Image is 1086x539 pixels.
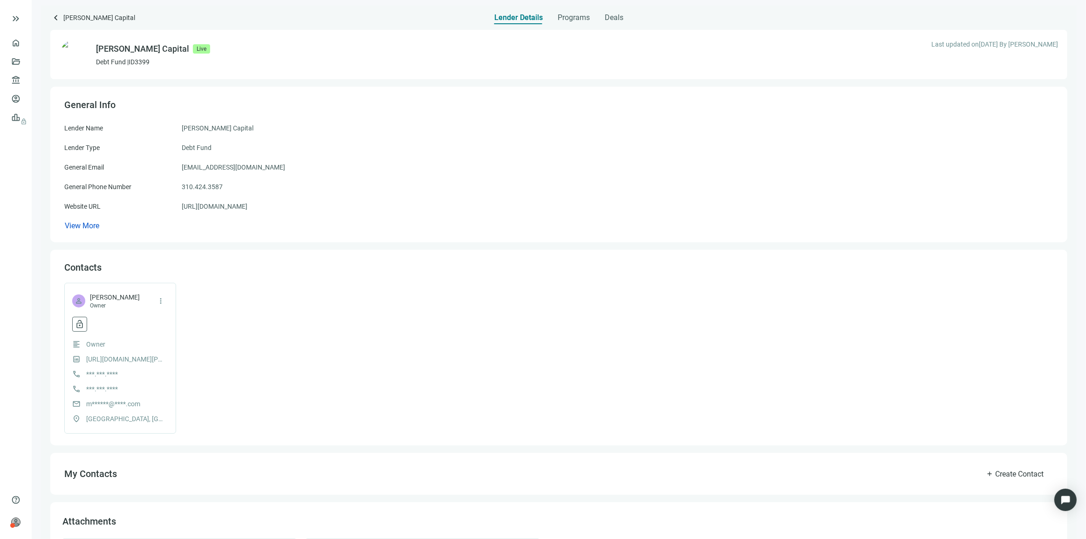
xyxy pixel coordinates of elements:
img: 050ecbbc-33a4-4638-ad42-49e587a38b20 [60,39,90,70]
div: Open Intercom Messenger [1054,489,1077,511]
span: 310.424.3587 [182,182,223,192]
span: keyboard_arrow_left [50,12,61,23]
span: My Contacts [64,468,117,479]
span: location_on [72,415,81,423]
p: Debt Fund | ID 3399 [96,57,210,67]
span: Lender Name [64,124,103,132]
span: [PERSON_NAME] Capital [182,123,253,133]
span: Last updated on [DATE] By [PERSON_NAME] [931,39,1058,49]
span: Live [193,44,210,54]
span: [PERSON_NAME] Capital [63,12,135,25]
span: View More [65,221,99,230]
span: [EMAIL_ADDRESS][DOMAIN_NAME] [182,162,285,172]
button: lock_open [72,317,87,332]
span: more_vert [157,297,165,305]
span: Lender Details [494,13,543,22]
span: Create Contact [995,470,1044,478]
span: Deals [605,13,623,22]
span: Programs [558,13,590,22]
span: add [986,470,993,478]
button: View More [64,221,100,231]
span: call [72,370,81,378]
span: format_align_left [72,340,81,348]
button: more_vert [153,293,168,308]
span: lock_open [75,320,84,329]
span: Owner [90,302,140,309]
button: addCreate Contact [976,464,1053,483]
span: help [11,495,20,505]
span: mail [72,400,81,408]
span: General Phone Number [64,183,131,191]
div: [PERSON_NAME] Capital [96,42,189,55]
span: Website URL [64,203,101,210]
span: call [72,385,81,393]
span: person [75,297,83,305]
span: Attachments [62,516,116,527]
span: Lender Type [64,144,100,151]
span: [PERSON_NAME] [90,293,140,302]
span: Owner [86,339,105,349]
span: person [11,518,20,527]
a: keyboard_arrow_left [50,12,61,25]
span: Contacts [64,262,102,273]
span: [GEOGRAPHIC_DATA], [GEOGRAPHIC_DATA] [86,414,165,424]
span: Debt Fund [182,143,212,153]
a: [URL][DOMAIN_NAME][PERSON_NAME] [86,354,165,364]
button: keyboard_double_arrow_right [10,13,21,24]
span: General Email [64,164,104,171]
span: General Info [64,99,116,110]
a: [URL][DOMAIN_NAME] [182,201,247,212]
